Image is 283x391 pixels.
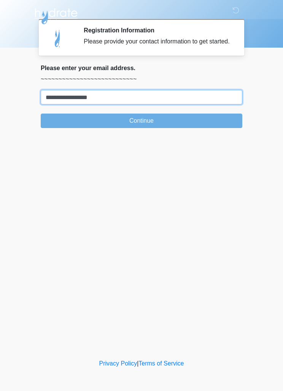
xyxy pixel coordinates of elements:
[41,75,242,84] p: ~~~~~~~~~~~~~~~~~~~~~~~~~~~
[84,37,231,46] div: Please provide your contact information to get started.
[99,360,137,367] a: Privacy Policy
[41,64,242,72] h2: Please enter your email address.
[137,360,138,367] a: |
[33,6,79,25] img: Hydrate IV Bar - Chandler Logo
[138,360,184,367] a: Terms of Service
[46,27,69,50] img: Agent Avatar
[41,114,242,128] button: Continue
